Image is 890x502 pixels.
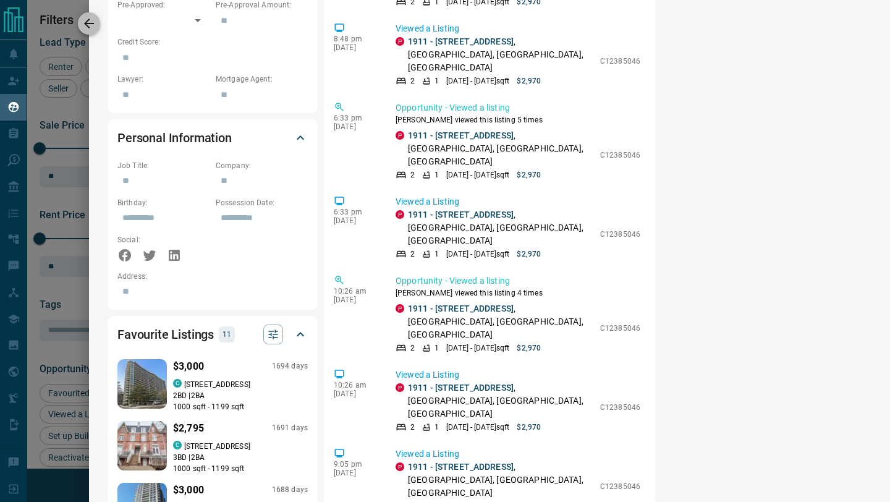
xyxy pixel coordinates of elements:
p: [DATE] [334,216,377,225]
p: [DATE] [334,122,377,131]
div: property.ca [396,131,404,140]
a: Favourited listing$3,0001694 dayscondos.ca[STREET_ADDRESS]2BD |2BA1000 sqft - 1199 sqft [117,357,308,412]
p: $2,970 [517,169,541,181]
p: Social: [117,234,210,245]
p: $2,970 [517,75,541,87]
p: Company: [216,160,308,171]
p: 10:26 am [334,287,377,296]
p: 1 [434,75,439,87]
p: , [GEOGRAPHIC_DATA], [GEOGRAPHIC_DATA], [GEOGRAPHIC_DATA] [408,381,594,420]
p: [STREET_ADDRESS] [184,441,250,452]
p: Address: [117,271,308,282]
p: $2,970 [517,422,541,433]
p: 11 [222,328,231,341]
p: Viewed a Listing [396,22,640,35]
p: 2 [410,169,415,181]
p: 1 [434,249,439,260]
p: 1694 days [272,361,308,372]
p: 1 [434,169,439,181]
img: Favourited listing [105,359,180,409]
a: 1911 - [STREET_ADDRESS] [408,130,514,140]
p: $3,000 [173,359,204,374]
p: $2,970 [517,342,541,354]
p: [DATE] - [DATE] sqft [446,75,509,87]
a: 1911 - [STREET_ADDRESS] [408,462,514,472]
p: , [GEOGRAPHIC_DATA], [GEOGRAPHIC_DATA], [GEOGRAPHIC_DATA] [408,129,594,168]
p: 2 [410,422,415,433]
a: 1911 - [STREET_ADDRESS] [408,36,514,46]
p: 2 [410,75,415,87]
p: Opportunity - Viewed a listing [396,101,640,114]
p: 9:05 pm [334,460,377,469]
p: 1 [434,422,439,433]
p: 6:33 pm [334,114,377,122]
p: , [GEOGRAPHIC_DATA], [GEOGRAPHIC_DATA], [GEOGRAPHIC_DATA] [408,461,594,500]
img: Favourited listing [105,421,180,470]
p: 2 [410,342,415,354]
div: condos.ca [173,441,182,449]
a: 1911 - [STREET_ADDRESS] [408,210,514,219]
p: , [GEOGRAPHIC_DATA], [GEOGRAPHIC_DATA], [GEOGRAPHIC_DATA] [408,208,594,247]
div: condos.ca [173,379,182,388]
p: [PERSON_NAME] viewed this listing 4 times [396,287,640,299]
p: Possession Date: [216,197,308,208]
p: [DATE] [334,296,377,304]
div: Personal Information [117,123,308,153]
p: [DATE] - [DATE] sqft [446,249,509,260]
p: [DATE] - [DATE] sqft [446,169,509,181]
div: property.ca [396,37,404,46]
p: $2,795 [173,421,204,436]
p: C12385046 [600,481,640,492]
p: 8:48 pm [334,35,377,43]
div: property.ca [396,304,404,313]
h2: Favourite Listings [117,325,214,344]
p: Lawyer: [117,74,210,85]
p: [STREET_ADDRESS] [184,379,250,390]
p: Job Title: [117,160,210,171]
p: [DATE] - [DATE] sqft [446,342,509,354]
div: property.ca [396,462,404,471]
div: property.ca [396,383,404,392]
p: 6:33 pm [334,208,377,216]
p: 3 BD | 2 BA [173,452,308,463]
a: 1911 - [STREET_ADDRESS] [408,304,514,313]
p: Viewed a Listing [396,368,640,381]
p: $3,000 [173,483,204,498]
p: 10:26 am [334,381,377,389]
p: 1000 sqft - 1199 sqft [173,463,308,474]
h2: Personal Information [117,128,232,148]
p: 1 [434,342,439,354]
p: [DATE] [334,43,377,52]
p: 2 BD | 2 BA [173,390,308,401]
a: 1911 - [STREET_ADDRESS] [408,383,514,393]
p: Opportunity - Viewed a listing [396,274,640,287]
p: Mortgage Agent: [216,74,308,85]
p: C12385046 [600,402,640,413]
p: C12385046 [600,150,640,161]
p: Viewed a Listing [396,195,640,208]
p: C12385046 [600,323,640,334]
p: 1000 sqft - 1199 sqft [173,401,308,412]
p: [DATE] [334,389,377,398]
p: [PERSON_NAME] viewed this listing 5 times [396,114,640,125]
div: property.ca [396,210,404,219]
div: Favourite Listings11 [117,320,308,349]
p: Birthday: [117,197,210,208]
p: $2,970 [517,249,541,260]
p: Viewed a Listing [396,448,640,461]
a: Favourited listing$2,7951691 dayscondos.ca[STREET_ADDRESS]3BD |2BA1000 sqft - 1199 sqft [117,419,308,474]
p: C12385046 [600,56,640,67]
p: [DATE] - [DATE] sqft [446,422,509,433]
p: 2 [410,249,415,260]
p: , [GEOGRAPHIC_DATA], [GEOGRAPHIC_DATA], [GEOGRAPHIC_DATA] [408,35,594,74]
p: Credit Score: [117,36,308,48]
p: 1688 days [272,485,308,495]
p: [DATE] [334,469,377,477]
p: 1691 days [272,423,308,433]
p: , [GEOGRAPHIC_DATA], [GEOGRAPHIC_DATA], [GEOGRAPHIC_DATA] [408,302,594,341]
p: C12385046 [600,229,640,240]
